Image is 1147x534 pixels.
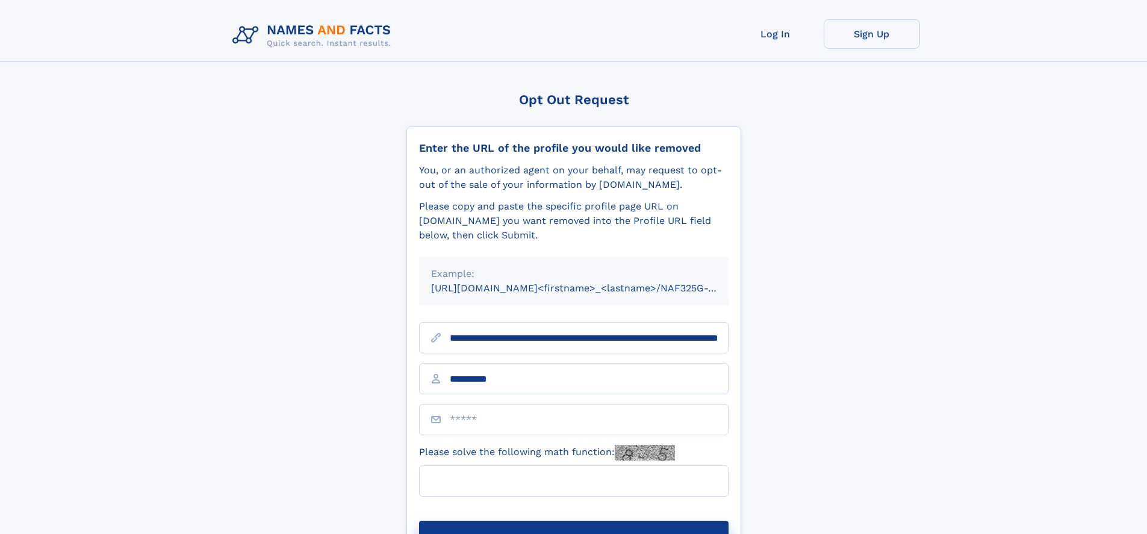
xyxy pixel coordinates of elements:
div: Please copy and paste the specific profile page URL on [DOMAIN_NAME] you want removed into the Pr... [419,199,729,243]
div: You, or an authorized agent on your behalf, may request to opt-out of the sale of your informatio... [419,163,729,192]
label: Please solve the following math function: [419,445,675,461]
a: Sign Up [824,19,920,49]
div: Enter the URL of the profile you would like removed [419,141,729,155]
div: Example: [431,267,716,281]
a: Log In [727,19,824,49]
img: Logo Names and Facts [228,19,401,52]
div: Opt Out Request [406,92,741,107]
small: [URL][DOMAIN_NAME]<firstname>_<lastname>/NAF325G-xxxxxxxx [431,282,751,294]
